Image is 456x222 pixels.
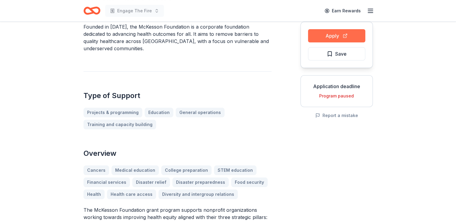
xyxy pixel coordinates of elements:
[145,108,173,117] a: Education
[117,7,152,14] span: Engage The Fire
[321,5,364,16] a: Earn Rewards
[83,108,142,117] a: Projects & programming
[83,91,272,100] h2: Type of Support
[315,112,358,119] button: Report a mistake
[308,29,365,42] button: Apply
[176,108,225,117] a: General operations
[306,92,368,100] div: Program paused
[83,23,272,52] p: Founded in [DATE], the McKesson Foundation is a corporate foundation dedicated to advancing healt...
[83,120,156,129] a: Training and capacity building
[105,5,164,17] button: Engage The Fire
[83,4,100,18] a: Home
[335,50,347,58] span: Save
[306,83,368,90] div: Application deadline
[308,47,365,60] button: Save
[83,149,272,158] h2: Overview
